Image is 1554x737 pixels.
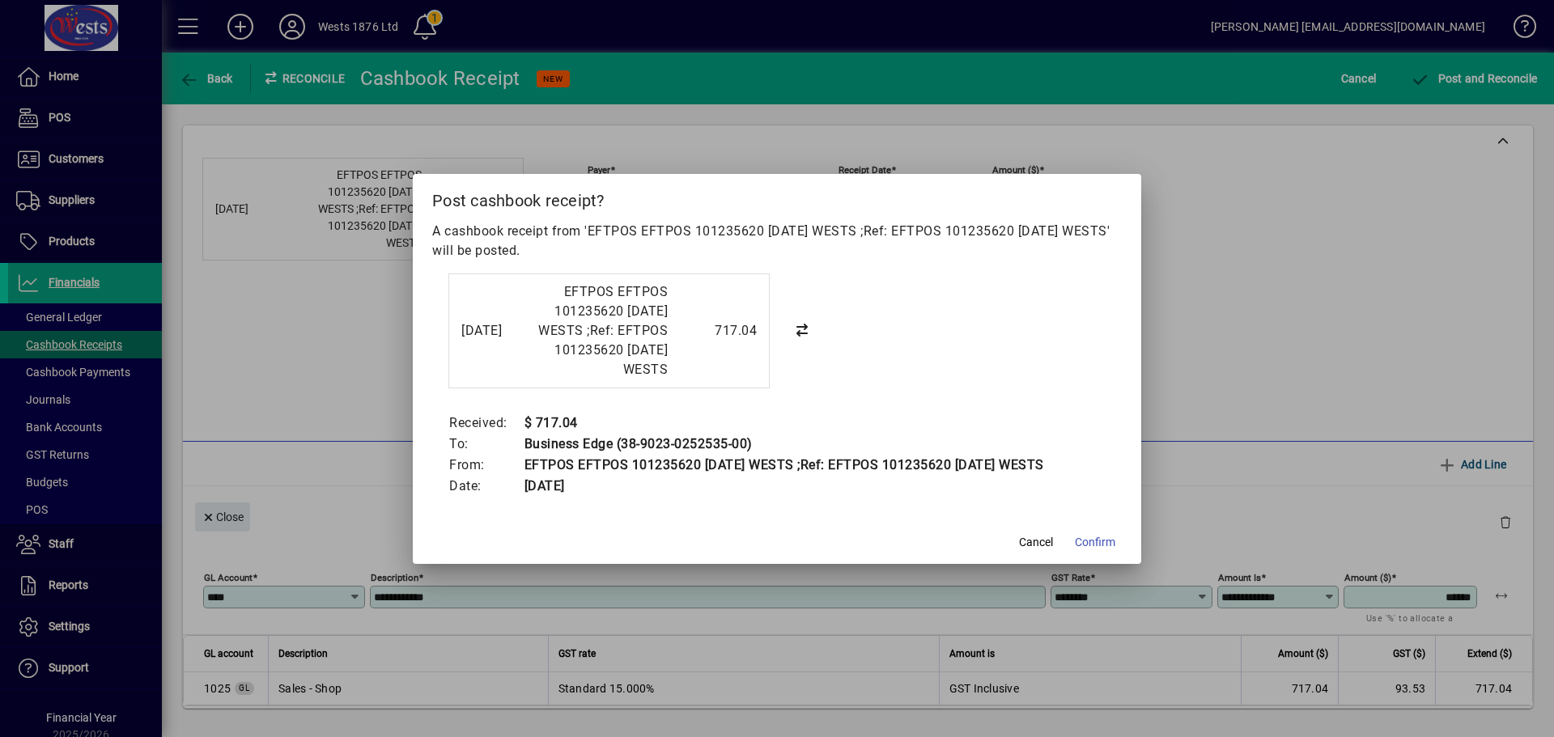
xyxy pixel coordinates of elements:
div: 717.04 [676,321,757,341]
td: From: [448,455,524,476]
td: $ 717.04 [524,413,1044,434]
td: Business Edge (38-9023-0252535-00) [524,434,1044,455]
td: [DATE] [524,476,1044,497]
td: EFTPOS EFTPOS 101235620 [DATE] WESTS ;Ref: EFTPOS 101235620 [DATE] WESTS [524,455,1044,476]
span: Confirm [1075,534,1115,551]
td: Received: [448,413,524,434]
td: To: [448,434,524,455]
p: A cashbook receipt from 'EFTPOS EFTPOS 101235620 [DATE] WESTS ;Ref: EFTPOS 101235620 [DATE] WESTS... [432,222,1122,260]
td: Date: [448,476,524,497]
div: [DATE] [461,321,526,341]
button: Cancel [1010,528,1062,557]
h2: Post cashbook receipt? [413,174,1141,221]
span: Cancel [1019,534,1053,551]
span: EFTPOS EFTPOS 101235620 [DATE] WESTS ;Ref: EFTPOS 101235620 [DATE] WESTS [538,284,668,377]
button: Confirm [1068,528,1122,557]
